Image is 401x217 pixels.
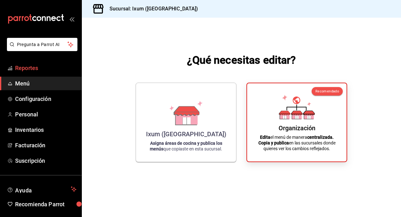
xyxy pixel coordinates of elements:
span: Menú [15,79,76,88]
h1: ¿Qué necesitas editar? [187,52,296,67]
span: Reportes [15,64,76,72]
div: Ixum ([GEOGRAPHIC_DATA]) [146,130,226,138]
span: Ayuda [15,185,68,193]
span: Facturación [15,141,76,150]
span: Inventarios [15,126,76,134]
button: Pregunta a Parrot AI [7,38,77,51]
p: el menú de manera en las sucursales donde quieres ver los cambios reflejados. [255,134,339,151]
div: Organización [279,124,315,132]
span: Personal [15,110,76,119]
h3: Sucursal: Ixum ([GEOGRAPHIC_DATA]) [104,5,198,13]
strong: Edita [260,135,270,140]
a: Pregunta a Parrot AI [4,46,77,52]
span: Suscripción [15,156,76,165]
strong: centralizada. [307,135,334,140]
button: open_drawer_menu [69,16,74,21]
span: Recomendado [315,89,339,93]
span: Pregunta a Parrot AI [17,41,68,48]
p: que copiaste en esta sucursal. [144,140,229,152]
span: Recomienda Parrot [15,200,76,208]
strong: Asigna áreas de cocina y publica los menús [150,141,222,151]
span: Configuración [15,95,76,103]
strong: Copia y publica [258,140,289,145]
